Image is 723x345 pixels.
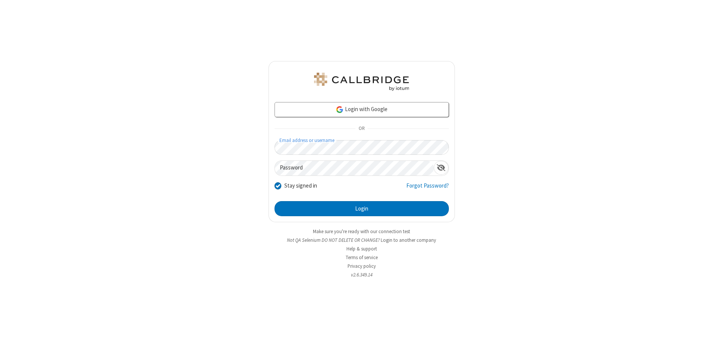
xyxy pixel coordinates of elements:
a: Forgot Password? [406,182,449,196]
div: Show password [434,161,448,175]
li: Not QA Selenium DO NOT DELETE OR CHANGE? [268,237,455,244]
img: google-icon.png [336,105,344,114]
a: Help & support [346,246,377,252]
input: Email address or username [275,140,449,155]
li: v2.6.349.14 [268,271,455,278]
span: OR [355,124,368,134]
a: Login with Google [275,102,449,117]
label: Stay signed in [284,182,317,190]
a: Make sure you're ready with our connection test [313,228,410,235]
input: Password [275,161,434,176]
button: Login to another company [381,237,436,244]
button: Login [275,201,449,216]
a: Privacy policy [348,263,376,269]
a: Terms of service [346,254,378,261]
img: QA Selenium DO NOT DELETE OR CHANGE [313,73,410,91]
